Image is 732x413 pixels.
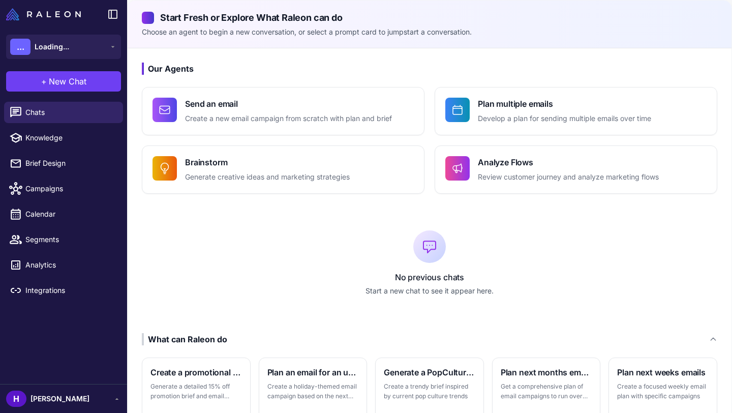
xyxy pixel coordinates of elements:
[384,366,475,378] h3: Generate a PopCulture themed brief
[41,75,47,87] span: +
[4,102,123,123] a: Chats
[49,75,86,87] span: New Chat
[617,381,709,401] p: Create a focused weekly email plan with specific campaigns
[25,107,115,118] span: Chats
[478,156,659,168] h4: Analyze Flows
[501,366,592,378] h3: Plan next months emails
[150,366,242,378] h3: Create a promotional brief and email
[185,171,350,183] p: Generate creative ideas and marketing strategies
[25,209,115,220] span: Calendar
[10,39,30,55] div: ...
[142,26,717,38] p: Choose an agent to begin a new conversation, or select a prompt card to jumpstart a conversation.
[185,156,350,168] h4: Brainstorm
[435,87,717,135] button: Plan multiple emailsDevelop a plan for sending multiple emails over time
[25,158,115,169] span: Brief Design
[185,98,392,110] h4: Send an email
[25,183,115,194] span: Campaigns
[4,229,123,250] a: Segments
[6,35,121,59] button: ...Loading...
[4,127,123,149] a: Knowledge
[4,203,123,225] a: Calendar
[478,171,659,183] p: Review customer journey and analyze marketing flows
[142,11,717,24] h2: Start Fresh or Explore What Raleon can do
[142,145,424,194] button: BrainstormGenerate creative ideas and marketing strategies
[150,381,242,401] p: Generate a detailed 15% off promotion brief and email design
[142,87,424,135] button: Send an emailCreate a new email campaign from scratch with plan and brief
[142,285,717,297] p: Start a new chat to see it appear here.
[6,391,26,407] div: H
[501,381,592,401] p: Get a comprehensive plan of email campaigns to run over the next month
[4,178,123,199] a: Campaigns
[6,8,85,20] a: Raleon Logo
[142,333,227,345] div: What can Raleon do
[4,254,123,276] a: Analytics
[267,381,359,401] p: Create a holiday-themed email campaign based on the next major holiday
[185,113,392,125] p: Create a new email campaign from scratch with plan and brief
[6,8,81,20] img: Raleon Logo
[4,153,123,174] a: Brief Design
[142,63,717,75] h3: Our Agents
[267,366,359,378] h3: Plan an email for an upcoming holiday
[142,271,717,283] p: No previous chats
[25,285,115,296] span: Integrations
[25,259,115,271] span: Analytics
[435,145,717,194] button: Analyze FlowsReview customer journey and analyze marketing flows
[25,132,115,143] span: Knowledge
[6,71,121,92] button: +New Chat
[35,41,69,52] span: Loading...
[30,393,89,404] span: [PERSON_NAME]
[25,234,115,245] span: Segments
[4,280,123,301] a: Integrations
[384,381,475,401] p: Create a trendy brief inspired by current pop culture trends
[478,113,651,125] p: Develop a plan for sending multiple emails over time
[478,98,651,110] h4: Plan multiple emails
[617,366,709,378] h3: Plan next weeks emails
